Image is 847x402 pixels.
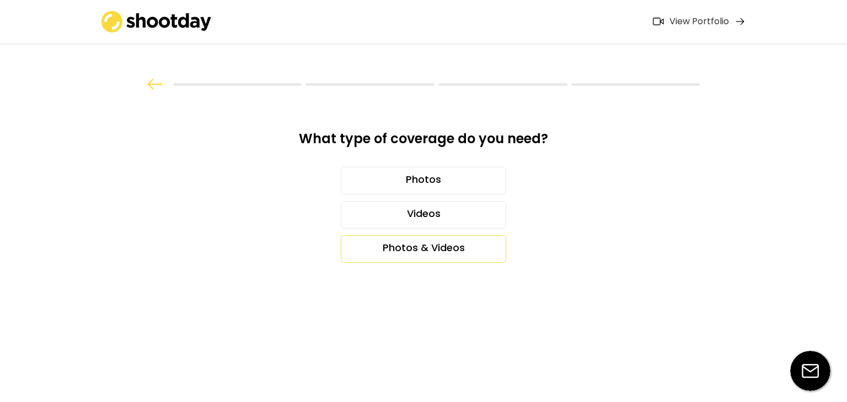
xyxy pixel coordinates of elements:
[341,235,506,263] div: Photos & Videos
[274,130,573,156] div: What type of coverage do you need?
[669,16,729,28] div: View Portfolio
[101,11,212,32] img: shootday_logo.png
[790,351,830,391] img: email-icon%20%281%29.svg
[653,18,664,25] img: Icon%20feather-video%402x.png
[147,79,164,90] img: arrow%20back.svg
[341,167,506,194] div: Photos
[341,201,506,229] div: Videos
